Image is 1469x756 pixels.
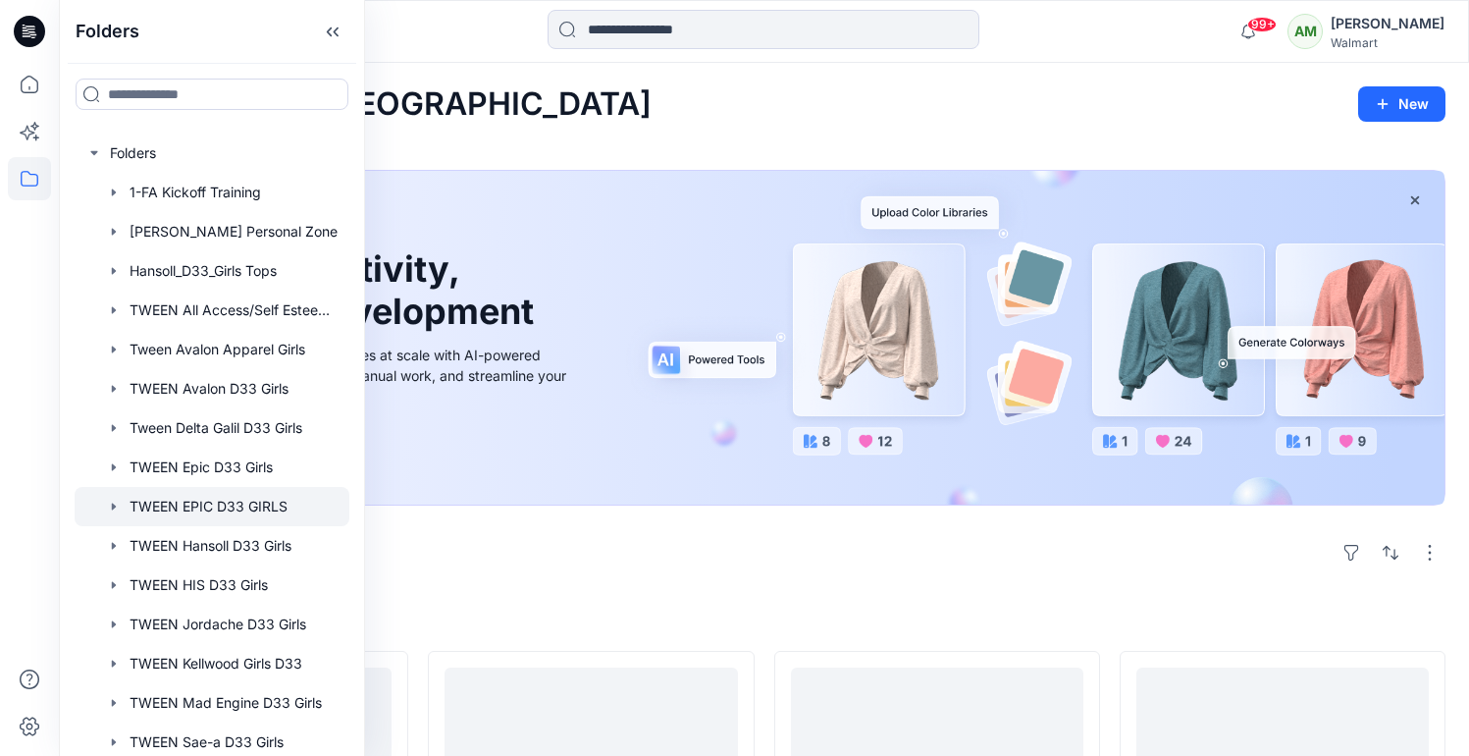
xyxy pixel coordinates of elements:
h2: Welcome back, [GEOGRAPHIC_DATA] [82,86,652,123]
div: AM [1287,14,1323,49]
h4: Styles [82,608,1445,631]
span: 99+ [1247,17,1277,32]
button: New [1358,86,1445,122]
div: [PERSON_NAME] [1331,12,1444,35]
div: Walmart [1331,35,1444,50]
